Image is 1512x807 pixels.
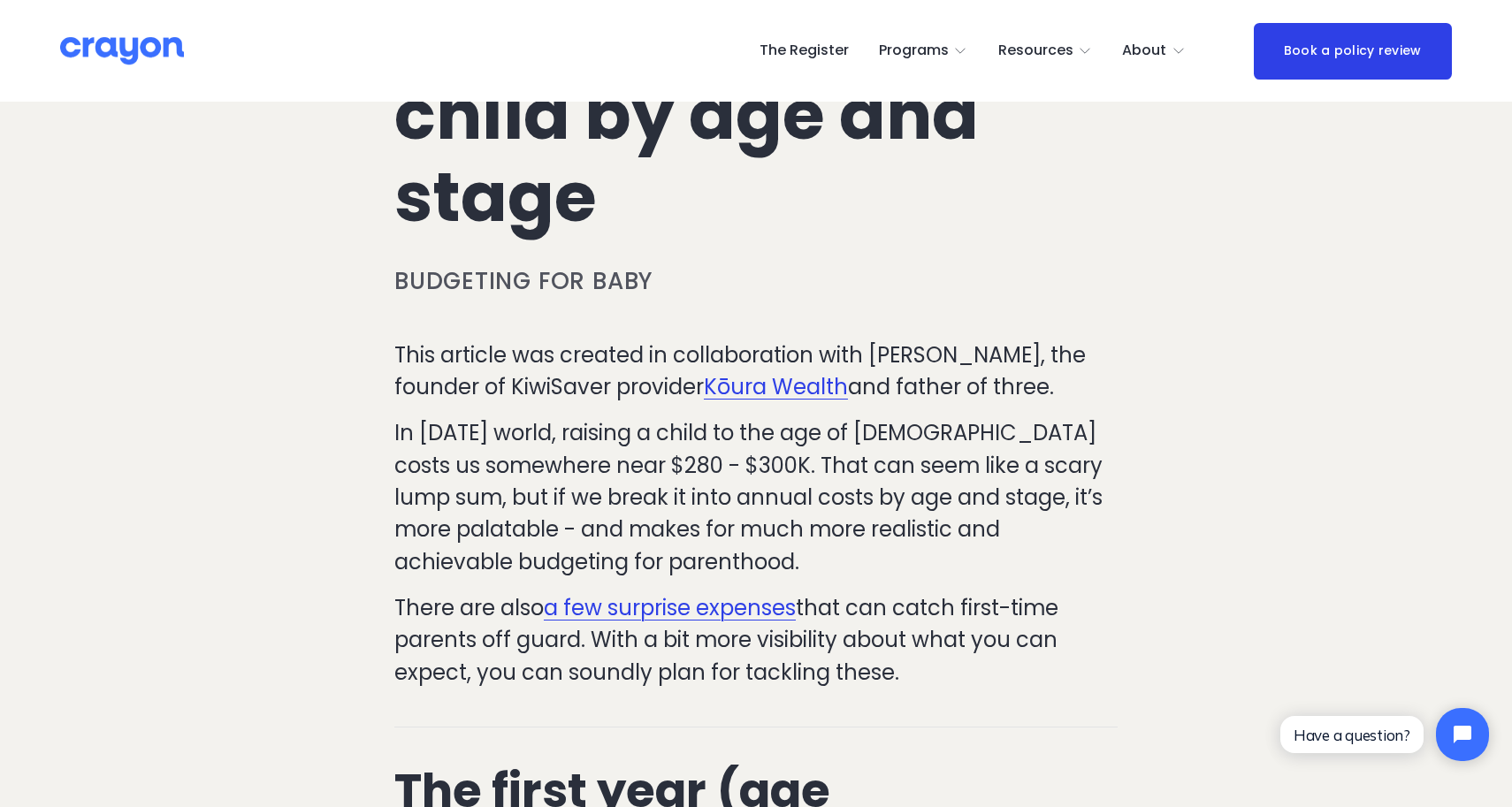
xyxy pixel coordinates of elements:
[998,37,1093,65] a: folder dropdown
[760,37,849,65] a: The Register
[394,264,653,297] a: Budgeting for baby
[394,417,1118,578] p: In [DATE] world, raising a child to the age of [DEMOGRAPHIC_DATA] costs us somewhere near $280 - ...
[1265,693,1504,776] iframe: Tidio Chat
[998,38,1073,64] span: Resources
[1254,23,1452,80] a: Book a policy review
[704,372,848,401] a: Kōura Wealth
[879,37,968,65] a: folder dropdown
[879,38,949,64] span: Programs
[1122,37,1186,65] a: folder dropdown
[1122,38,1166,64] span: About
[394,339,1118,404] p: This article was created in collaboration with [PERSON_NAME], the founder of KiwiSaver provider a...
[544,593,796,622] a: a few surprise expenses
[394,592,1118,689] p: There are also that can catch first-time parents off guard. With a bit more visibility about what...
[60,35,184,66] img: Crayon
